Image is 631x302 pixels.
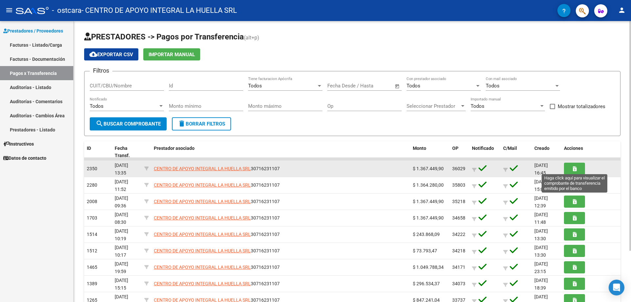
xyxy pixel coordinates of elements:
[534,261,548,274] span: [DATE] 23:15
[115,261,128,274] span: [DATE] 19:59
[471,103,484,109] span: Todos
[534,212,548,225] span: [DATE] 11:48
[407,83,420,89] span: Todos
[87,166,97,171] span: 2350
[154,265,280,270] span: 30716231107
[89,52,133,58] span: Exportar CSV
[115,179,128,192] span: [DATE] 11:52
[452,215,465,221] span: 34658
[115,196,128,208] span: [DATE] 09:36
[154,146,195,151] span: Prestador asociado
[154,265,251,270] span: CENTRO DE APOYO INTEGRAL LA HUELLA SRL
[452,166,465,171] span: 36029
[3,154,46,162] span: Datos de contacto
[115,163,128,175] span: [DATE] 13:35
[413,215,444,221] span: $ 1.367.449,90
[154,215,280,221] span: 30716231107
[87,281,97,286] span: 1389
[178,121,225,127] span: Borrar Filtros
[564,146,583,151] span: Acciones
[452,265,465,270] span: 34171
[87,248,97,253] span: 1512
[413,232,440,237] span: $ 243.868,09
[3,27,63,35] span: Prestadores / Proveedores
[534,179,548,192] span: [DATE] 15:06
[5,6,13,14] mat-icon: menu
[178,120,186,128] mat-icon: delete
[609,280,624,295] div: Open Intercom Messenger
[534,278,548,290] span: [DATE] 18:39
[3,140,34,148] span: Instructivos
[501,141,532,163] datatable-header-cell: C/Mail
[154,248,251,253] span: CENTRO DE APOYO INTEGRAL LA HUELLA SRL
[154,248,280,253] span: 30716231107
[534,146,549,151] span: Creado
[534,196,548,208] span: [DATE] 12:39
[472,146,494,151] span: Notificado
[413,146,426,151] span: Monto
[90,66,112,75] h3: Filtros
[534,163,548,175] span: [DATE] 16:45
[87,232,97,237] span: 1514
[115,278,128,290] span: [DATE] 15:15
[394,82,401,90] button: Open calendar
[532,141,561,163] datatable-header-cell: Creado
[154,232,251,237] span: CENTRO DE APOYO INTEGRAL LA HUELLA SRL
[534,228,548,241] span: [DATE] 13:30
[452,182,465,188] span: 35803
[452,199,465,204] span: 35218
[355,83,386,89] input: End date
[90,117,167,130] button: Buscar Comprobante
[244,35,259,41] span: (alt+p)
[115,146,130,158] span: Fecha Transf.
[413,166,444,171] span: $ 1.367.449,90
[413,248,437,253] span: $ 73.793,47
[503,146,517,151] span: C/Mail
[89,50,97,58] mat-icon: cloud_download
[143,48,200,60] button: Importar Manual
[96,121,161,127] span: Buscar Comprobante
[87,265,97,270] span: 1465
[154,199,251,204] span: CENTRO DE APOYO INTEGRAL LA HUELLA SRL
[450,141,469,163] datatable-header-cell: OP
[151,141,410,163] datatable-header-cell: Prestador asociado
[96,120,104,128] mat-icon: search
[327,83,349,89] input: Start date
[558,103,605,110] span: Mostrar totalizadores
[561,141,620,163] datatable-header-cell: Acciones
[154,166,251,171] span: CENTRO DE APOYO INTEGRAL LA HUELLA SRL
[90,103,104,109] span: Todos
[82,3,237,18] span: - CENTRO DE APOYO INTEGRAL LA HUELLA SRL
[115,245,128,258] span: [DATE] 10:17
[112,141,142,163] datatable-header-cell: Fecha Transf.
[154,182,251,188] span: CENTRO DE APOYO INTEGRAL LA HUELLA SRL
[84,141,112,163] datatable-header-cell: ID
[149,52,195,58] span: Importar Manual
[413,281,440,286] span: $ 296.534,37
[87,215,97,221] span: 1703
[413,199,444,204] span: $ 1.367.449,90
[154,215,251,221] span: CENTRO DE APOYO INTEGRAL LA HUELLA SRL
[87,199,97,204] span: 2008
[248,83,262,89] span: Todos
[115,212,128,225] span: [DATE] 08:30
[87,182,97,188] span: 2280
[486,83,500,89] span: Todos
[410,141,450,163] datatable-header-cell: Monto
[115,228,128,241] span: [DATE] 10:19
[469,141,501,163] datatable-header-cell: Notificado
[154,182,280,188] span: 30716231107
[52,3,82,18] span: - ostcara
[87,146,91,151] span: ID
[84,48,138,60] button: Exportar CSV
[452,281,465,286] span: 34073
[452,232,465,237] span: 34222
[407,103,460,109] span: Seleccionar Prestador
[413,182,444,188] span: $ 1.364.280,00
[154,281,251,286] span: CENTRO DE APOYO INTEGRAL LA HUELLA SRL
[452,248,465,253] span: 34218
[452,146,458,151] span: OP
[534,245,548,258] span: [DATE] 13:30
[172,117,231,130] button: Borrar Filtros
[154,166,280,171] span: 30716231107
